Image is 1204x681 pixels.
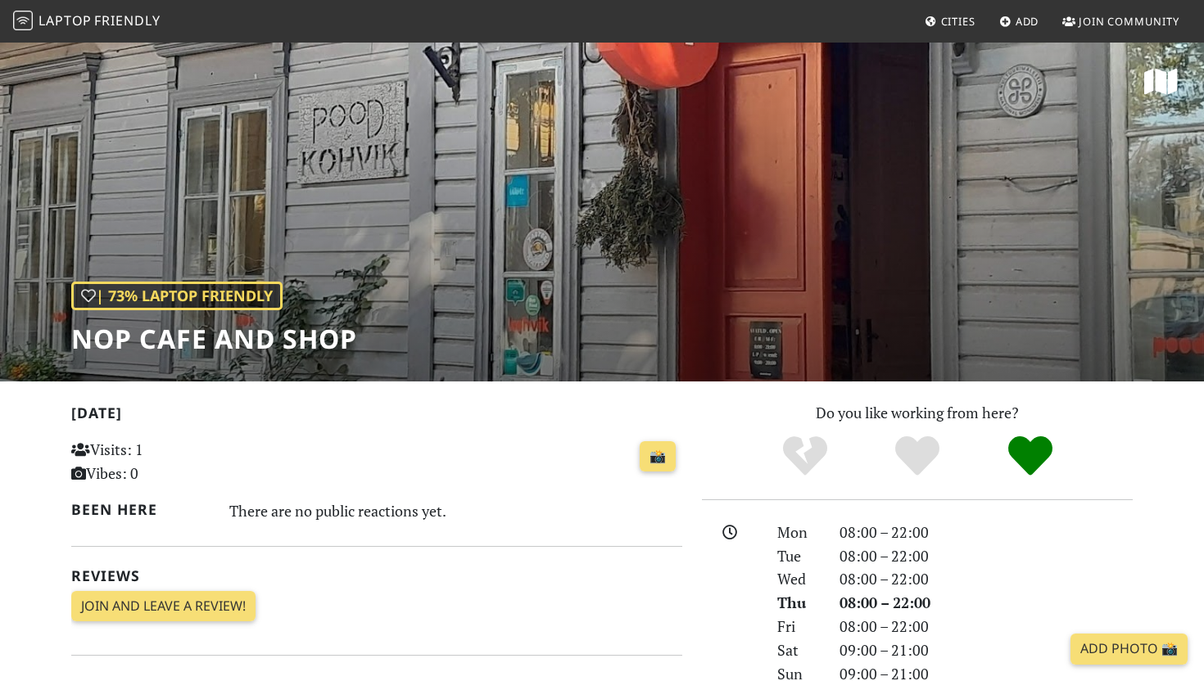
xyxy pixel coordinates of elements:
div: 08:00 – 22:00 [830,567,1143,591]
div: 08:00 – 22:00 [830,521,1143,544]
h1: NOP Cafe and Shop [71,323,357,354]
a: Join and leave a review! [71,591,256,622]
span: Friendly [94,11,160,29]
div: Definitely! [974,434,1087,479]
div: Mon [767,521,830,544]
span: Cities [941,14,975,29]
a: LaptopFriendly LaptopFriendly [13,7,161,36]
a: Cities [918,7,982,36]
h2: Been here [71,501,210,518]
span: Add [1016,14,1039,29]
p: Do you like working from here? [702,401,1133,425]
span: Laptop [38,11,92,29]
img: LaptopFriendly [13,11,33,30]
div: Yes [861,434,974,479]
a: Join Community [1056,7,1186,36]
p: Visits: 1 Vibes: 0 [71,438,262,485]
div: There are no public reactions yet. [229,498,683,524]
h2: [DATE] [71,404,682,428]
h2: Reviews [71,567,682,584]
div: 08:00 – 22:00 [830,591,1143,615]
div: Tue [767,544,830,568]
a: Add [993,7,1046,36]
div: No [749,434,862,479]
div: | 73% Laptop Friendly [71,282,283,310]
div: 08:00 – 22:00 [830,615,1143,638]
span: Join Community [1079,14,1179,29]
div: Fri [767,615,830,638]
a: Add Photo 📸 [1070,634,1188,665]
div: Thu [767,591,830,615]
a: 📸 [640,441,676,472]
div: Wed [767,567,830,591]
div: Sat [767,638,830,662]
div: 08:00 – 22:00 [830,544,1143,568]
div: 09:00 – 21:00 [830,638,1143,662]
